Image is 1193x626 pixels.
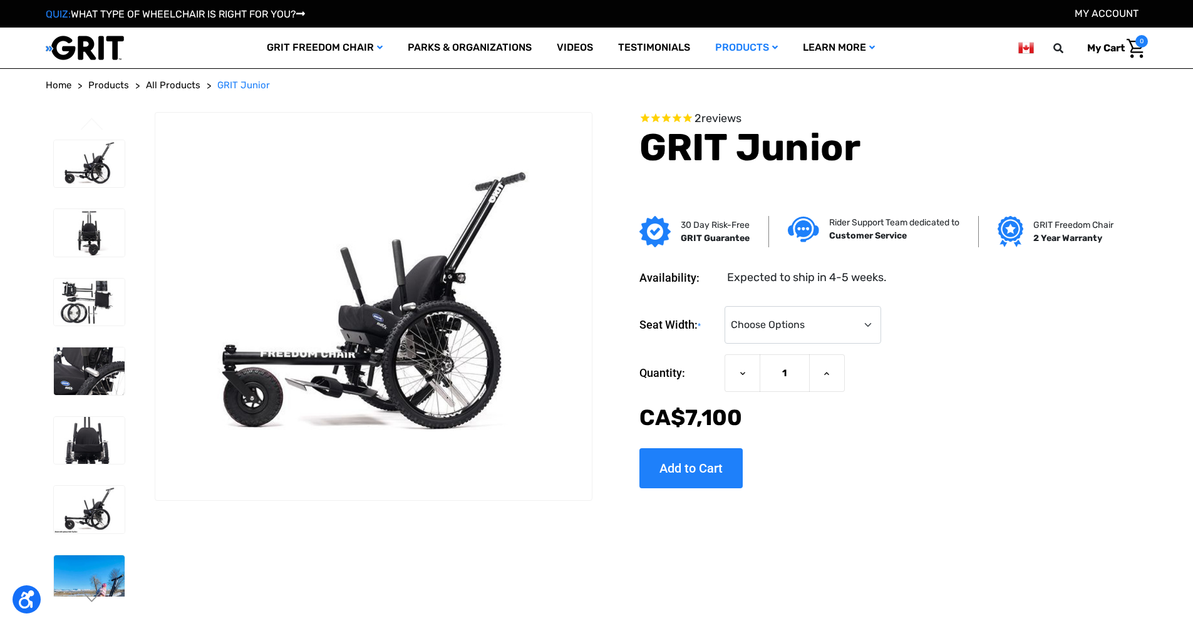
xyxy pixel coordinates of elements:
[681,233,750,244] strong: GRIT Guarantee
[1033,233,1102,244] strong: 2 Year Warranty
[1033,218,1113,232] p: GRIT Freedom Chair
[46,78,71,93] a: Home
[606,28,703,68] a: Testimonials
[639,306,718,344] label: Seat Width:
[727,269,887,286] dd: Expected to ship in 4-5 weeks.
[46,35,124,61] img: GRIT All-Terrain Wheelchair and Mobility Equipment
[829,230,907,241] strong: Customer Service
[639,269,718,286] dt: Availability:
[639,448,743,488] input: Add to Cart
[1018,40,1033,56] img: ca.png
[54,347,125,395] img: GRIT Junior: close up of child-sized GRIT wheelchair with Invacare Matrx seat, levers, and wheels
[88,78,129,93] a: Products
[46,78,1148,93] nav: Breadcrumb
[639,354,718,392] label: Quantity:
[701,111,741,125] span: reviews
[639,125,1109,170] h1: GRIT Junior
[695,111,741,125] span: 2 reviews
[639,216,671,247] img: GRIT Guarantee
[1078,35,1148,61] a: Cart with 0 items
[54,486,125,533] img: GRIT Junior: GRIT Freedom Chair all terrain wheelchair engineered specifically for kids shown wit...
[1087,42,1125,54] span: My Cart
[639,404,742,431] span: CA$‌7,100
[681,218,750,232] p: 30 Day Risk-Free
[54,417,125,464] img: GRIT Junior: close up front view of pediatric GRIT wheelchair with Invacare Matrx seat, levers, m...
[829,216,959,229] p: Rider Support Team dedicated to
[790,28,887,68] a: Learn More
[146,78,200,93] a: All Products
[639,112,1109,126] span: Rated 5.0 out of 5 stars 2 reviews
[46,80,71,91] span: Home
[79,590,105,605] button: Go to slide 2 of 3
[217,78,270,93] a: GRIT Junior
[998,216,1023,247] img: Grit freedom
[88,80,129,91] span: Products
[1135,35,1148,48] span: 0
[54,140,125,188] img: GRIT Junior: GRIT Freedom Chair all terrain wheelchair engineered specifically for kids
[46,8,305,20] a: QUIZ:WHAT TYPE OF WHEELCHAIR IS RIGHT FOR YOU?
[217,80,270,91] span: GRIT Junior
[544,28,606,68] a: Videos
[395,28,544,68] a: Parks & Organizations
[1059,35,1078,61] input: Search
[1127,39,1145,58] img: Cart
[155,161,591,451] img: GRIT Junior: GRIT Freedom Chair all terrain wheelchair engineered specifically for kids
[1075,8,1139,19] a: Account
[703,28,790,68] a: Products
[79,118,105,133] button: Go to slide 3 of 3
[788,217,819,242] img: Customer service
[54,279,125,326] img: GRIT Junior: disassembled child-specific GRIT Freedom Chair model with seatback, push handles, fo...
[146,80,200,91] span: All Products
[254,28,395,68] a: GRIT Freedom Chair
[46,8,71,20] span: QUIZ:
[54,209,125,257] img: GRIT Junior: front view of kid-sized model of GRIT Freedom Chair all terrain wheelchair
